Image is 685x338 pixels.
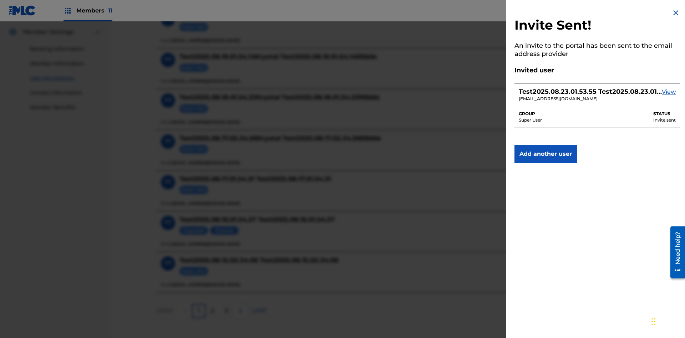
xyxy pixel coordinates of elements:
div: Drag [651,311,656,332]
h2: Invite Sent! [514,17,680,33]
span: Members [76,6,112,15]
p: Super User [519,117,542,123]
h5: Test2025.08.23.01.53.55 Test2025.08.23.01.53.55 [519,88,662,96]
iframe: Chat Widget [649,304,685,338]
p: 4d65291c-fd2c-4824-adc4-5439358748da@mailslurp.biz [519,96,662,102]
button: Add another user [514,145,577,163]
h5: Invited user [514,66,680,75]
p: GROUP [519,111,542,117]
a: View [662,88,676,102]
h5: An invite to the portal has been sent to the email address provider [514,42,680,58]
img: Top Rightsholders [64,6,72,15]
iframe: Resource Center [665,224,685,282]
img: MLC Logo [9,5,36,16]
span: 11 [108,7,112,14]
p: STATUS [653,111,676,117]
p: Invite sent [653,117,676,123]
